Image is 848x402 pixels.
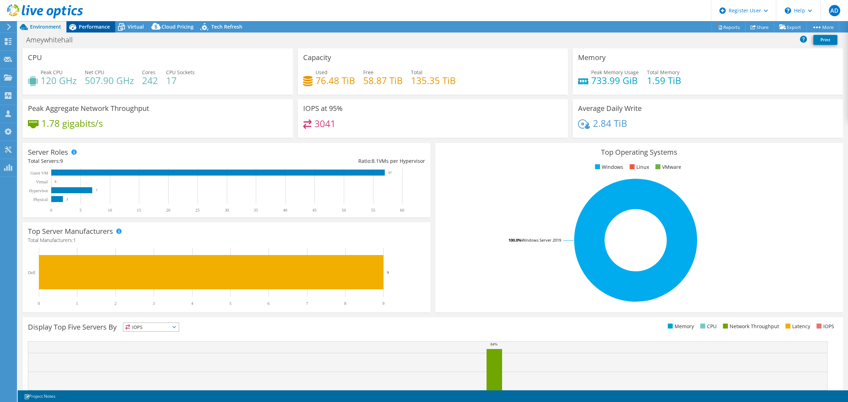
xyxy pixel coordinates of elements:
[137,208,141,213] text: 15
[28,54,42,61] h3: CPU
[829,5,840,16] span: AD
[114,301,117,306] text: 2
[96,189,98,192] text: 7
[30,171,48,176] text: Guest VM
[785,7,791,14] svg: \n
[578,54,606,61] h3: Memory
[593,119,627,127] h4: 2.84 TiB
[166,69,195,76] span: CPU Sockets
[28,236,425,244] h4: Total Manufacturers:
[342,208,346,213] text: 50
[225,208,229,213] text: 30
[382,301,384,306] text: 9
[441,148,838,156] h3: Top Operating Systems
[387,270,389,274] text: 9
[28,227,113,235] h3: Top Server Manufacturers
[195,208,200,213] text: 25
[699,323,717,330] li: CPU
[38,301,40,306] text: 0
[23,36,84,44] h1: Ameywhitehall
[66,197,68,201] text: 2
[316,77,355,84] h4: 76.48 TiB
[60,158,63,164] span: 9
[784,323,810,330] li: Latency
[226,157,425,165] div: Ratio: VMs per Hypervisor
[76,301,78,306] text: 1
[85,77,134,84] h4: 507.90 GHz
[363,77,403,84] h4: 58.87 TiB
[303,54,331,61] h3: Capacity
[30,23,61,30] span: Environment
[41,69,63,76] span: Peak CPU
[36,179,48,184] text: Virtual
[191,301,193,306] text: 4
[591,69,639,76] span: Peak Memory Usage
[128,23,144,30] span: Virtual
[41,119,103,127] h4: 1.78 gigabits/s
[55,180,57,183] text: 0
[303,105,343,112] h3: IOPS at 95%
[33,197,48,202] text: Physical
[721,323,779,330] li: Network Throughput
[344,301,346,306] text: 8
[283,208,287,213] text: 40
[388,171,392,175] text: 57
[267,301,270,306] text: 6
[153,301,155,306] text: 3
[628,163,649,171] li: Linux
[28,105,149,112] h3: Peak Aggregate Network Throughput
[411,69,423,76] span: Total
[211,23,242,30] span: Tech Refresh
[806,22,839,32] a: More
[593,163,623,171] li: Windows
[813,35,837,45] a: Print
[411,77,456,84] h4: 135.35 TiB
[647,69,679,76] span: Total Memory
[19,392,60,401] a: Project Notes
[41,77,77,84] h4: 120 GHz
[166,77,195,84] h4: 17
[123,323,179,331] span: IOPS
[28,148,68,156] h3: Server Roles
[815,323,834,330] li: IOPS
[79,23,110,30] span: Performance
[229,301,231,306] text: 5
[774,22,807,32] a: Export
[85,69,104,76] span: Net CPU
[108,208,112,213] text: 10
[372,158,379,164] span: 8.1
[490,342,497,346] text: 84%
[578,105,642,112] h3: Average Daily Write
[312,208,317,213] text: 45
[316,69,328,76] span: Used
[50,208,52,213] text: 0
[254,208,258,213] text: 35
[142,69,155,76] span: Cores
[142,77,158,84] h4: 242
[666,323,694,330] li: Memory
[28,157,226,165] div: Total Servers:
[522,237,561,243] tspan: Windows Server 2019
[306,301,308,306] text: 7
[400,208,404,213] text: 60
[29,188,48,193] text: Hypervisor
[654,163,681,171] li: VMware
[314,120,336,128] h4: 3041
[712,22,746,32] a: Reports
[745,22,774,32] a: Share
[28,270,35,275] text: Dell
[647,77,681,84] h4: 1.59 TiB
[79,208,82,213] text: 5
[73,237,76,243] span: 1
[371,208,375,213] text: 55
[591,77,639,84] h4: 733.99 GiB
[161,23,194,30] span: Cloud Pricing
[363,69,373,76] span: Free
[166,208,170,213] text: 20
[508,237,522,243] tspan: 100.0%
